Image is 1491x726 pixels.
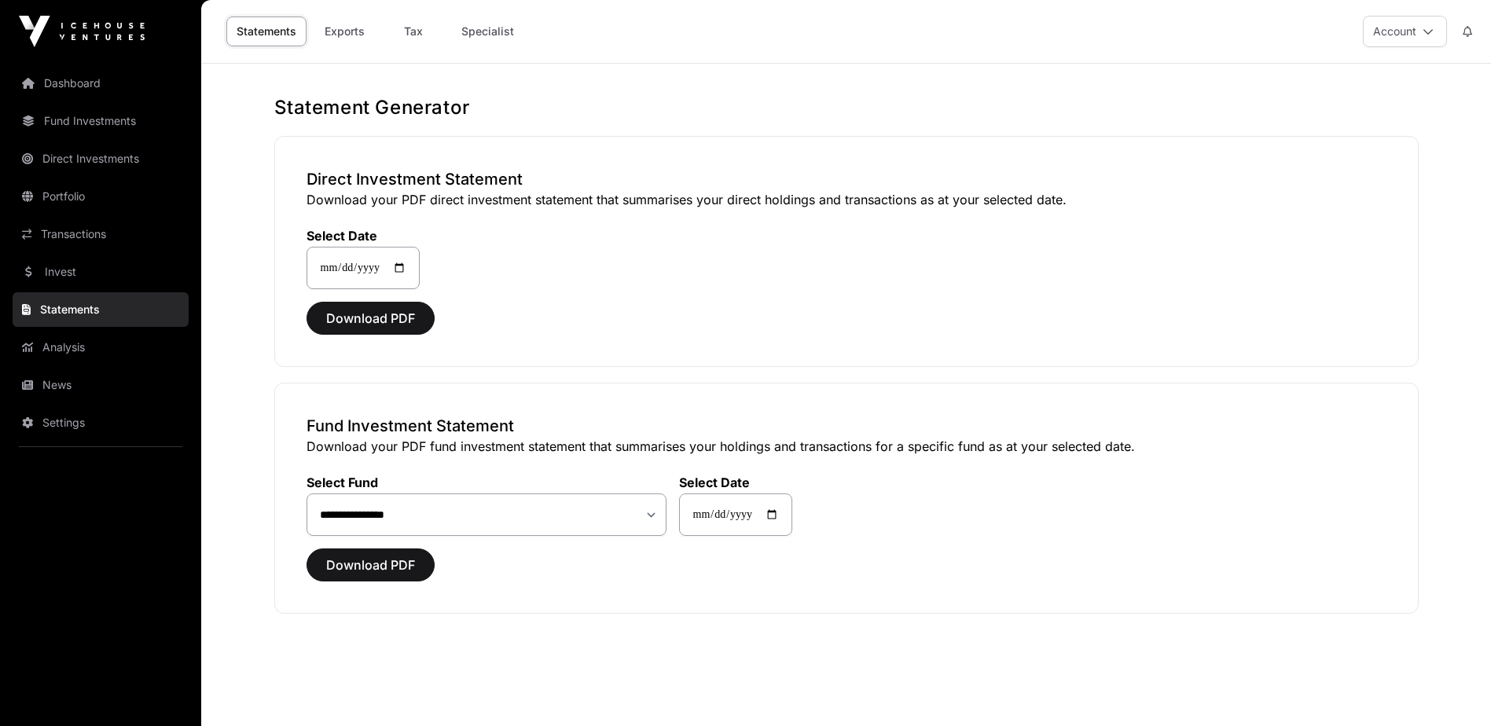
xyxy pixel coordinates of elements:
a: Statements [13,292,189,327]
button: Download PDF [307,548,435,581]
a: Statements [226,16,307,46]
a: News [13,368,189,402]
a: Dashboard [13,66,189,101]
img: Icehouse Ventures Logo [19,16,145,47]
span: Download PDF [326,555,415,574]
a: Settings [13,405,189,440]
label: Select Date [307,228,420,244]
button: Account [1363,16,1447,47]
a: Download PDF [307,564,435,580]
label: Select Date [679,475,792,490]
label: Select Fund [307,475,667,490]
a: Transactions [13,217,189,251]
h3: Direct Investment Statement [307,168,1386,190]
button: Download PDF [307,302,435,335]
p: Download your PDF fund investment statement that summarises your holdings and transactions for a ... [307,437,1386,456]
a: Invest [13,255,189,289]
a: Download PDF [307,317,435,333]
a: Fund Investments [13,104,189,138]
p: Download your PDF direct investment statement that summarises your direct holdings and transactio... [307,190,1386,209]
iframe: Chat Widget [1412,651,1491,726]
span: Download PDF [326,309,415,328]
h1: Statement Generator [274,95,1419,120]
a: Direct Investments [13,141,189,176]
a: Specialist [451,16,524,46]
h3: Fund Investment Statement [307,415,1386,437]
a: Analysis [13,330,189,365]
a: Tax [382,16,445,46]
a: Exports [313,16,376,46]
a: Portfolio [13,179,189,214]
